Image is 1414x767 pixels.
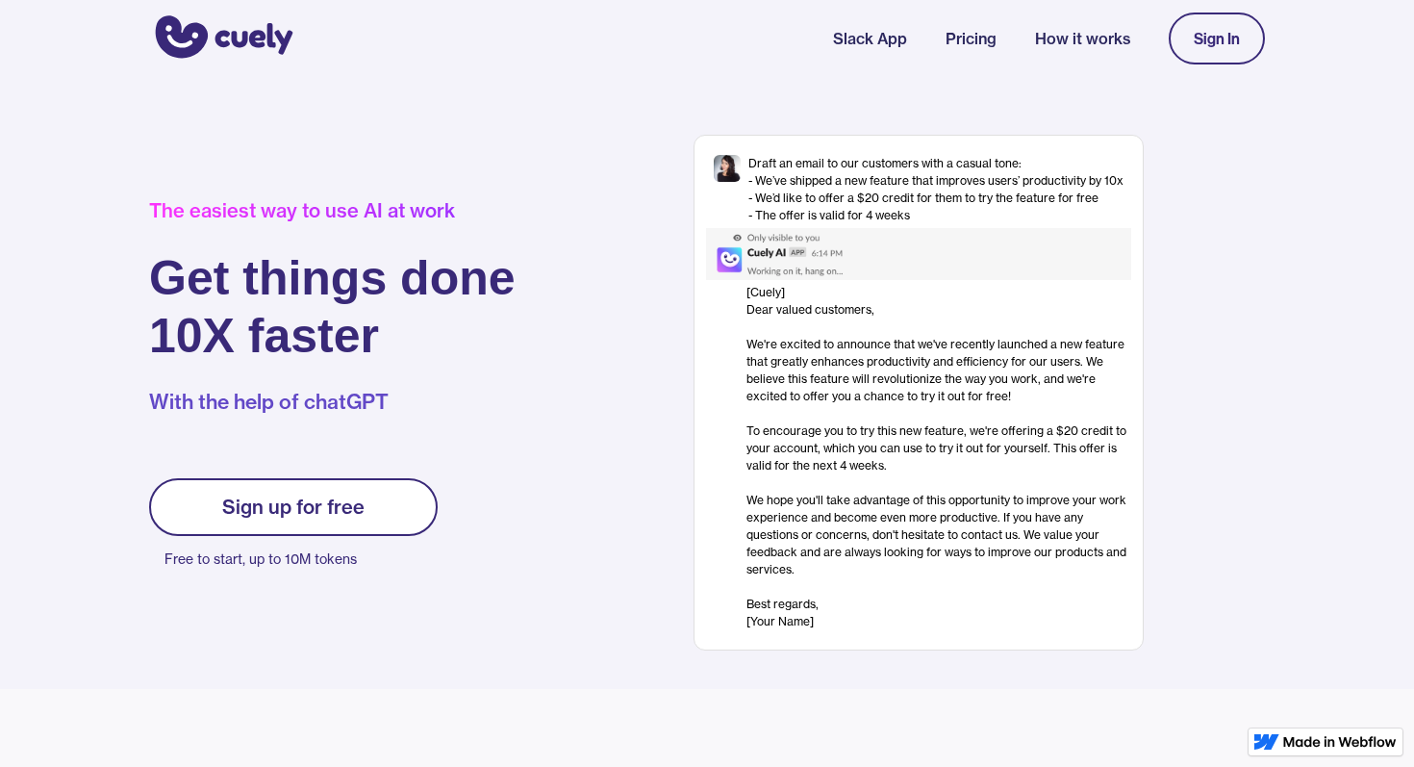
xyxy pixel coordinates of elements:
[149,199,516,222] div: The easiest way to use AI at work
[149,249,516,365] h1: Get things done 10X faster
[946,27,997,50] a: Pricing
[149,3,293,74] a: home
[1194,30,1240,47] div: Sign In
[164,546,438,573] p: Free to start, up to 10M tokens
[1035,27,1130,50] a: How it works
[149,388,516,417] p: With the help of chatGPT
[748,155,1124,224] div: Draft an email to our customers with a casual tone: - We’ve shipped a new feature that improves u...
[833,27,907,50] a: Slack App
[222,496,365,519] div: Sign up for free
[149,478,438,536] a: Sign up for free
[1283,736,1397,748] img: Made in Webflow
[746,284,1131,630] div: [Cuely] Dear valued customers, ‍ We're excited to announce that we've recently launched a new fea...
[1169,13,1265,64] a: Sign In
